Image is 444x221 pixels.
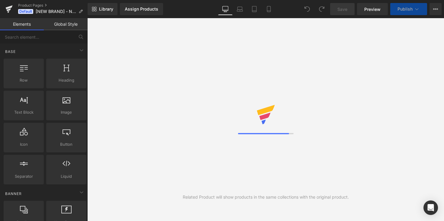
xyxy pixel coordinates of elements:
span: Icon [5,141,42,148]
button: Publish [390,3,427,15]
a: Desktop [218,3,233,15]
span: Publish [397,7,413,11]
a: Product Pages [18,3,88,8]
a: Global Style [44,18,88,30]
span: Preview [364,6,381,12]
a: Laptop [233,3,247,15]
a: New Library [88,3,117,15]
span: Button [48,141,85,148]
a: Mobile [262,3,276,15]
span: Base [5,49,16,54]
span: Save [337,6,347,12]
button: Redo [316,3,328,15]
span: Library [99,6,113,12]
div: Open Intercom Messenger [423,200,438,215]
div: Assign Products [125,7,158,11]
span: Image [48,109,85,115]
span: Text Block [5,109,42,115]
span: [NEW BRAND] - NL Product Page V2 - 28/08 [36,9,76,14]
span: Banner [5,191,22,197]
span: Default [18,9,33,14]
span: Liquid [48,173,85,180]
a: Tablet [247,3,262,15]
span: Row [5,77,42,83]
span: Heading [48,77,85,83]
span: Separator [5,173,42,180]
div: Related Product will show products in the same collections with the original product. [183,194,349,200]
a: Preview [357,3,388,15]
button: Undo [301,3,313,15]
button: More [430,3,442,15]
